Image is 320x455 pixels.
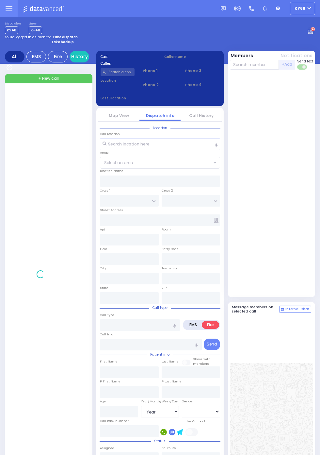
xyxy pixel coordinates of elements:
input: Search location here [100,139,220,150]
small: Share with [193,357,211,361]
label: Cross 2 [162,188,173,193]
div: Year/Month/Week/Day [141,399,179,404]
span: ky68 [295,6,305,11]
label: Location [101,78,135,83]
strong: Take backup [51,40,74,44]
label: Cad: [101,54,156,59]
label: P First Name [100,379,120,384]
label: Apt [100,227,105,232]
label: Room [162,227,171,232]
span: Phone 3 [185,68,219,74]
label: P Last Name [162,379,182,384]
span: members [193,362,209,366]
img: comment-alt.png [281,308,284,312]
span: Send text [297,59,313,64]
span: Other building occupants [214,218,218,223]
span: Location [150,126,170,130]
label: Gender [182,399,194,404]
button: Members [231,52,253,59]
label: Call back number [100,419,129,423]
label: Call Type [100,313,114,317]
label: Assigned [100,446,114,450]
label: Caller: [101,61,156,66]
input: Search a contact [101,68,135,76]
label: City [100,266,106,271]
label: Lines [29,22,42,26]
span: Select an area [104,160,133,166]
label: Call Info [100,332,113,337]
label: First Name [100,359,118,364]
span: Phone 4 [185,82,219,88]
button: Internal Chat [279,306,311,313]
label: Areas [100,150,109,155]
label: Fire [202,321,219,329]
img: message.svg [221,6,226,11]
label: EMS [184,321,202,329]
label: Call Location [100,132,120,136]
span: KY40 [5,26,18,34]
span: Patient info [147,352,173,357]
label: Turn off text [297,64,308,70]
label: Cross 1 [100,188,110,193]
label: Caller name [164,54,220,59]
span: You're logged in as monitor. [5,35,52,40]
h5: Message members on selected call [232,305,280,313]
button: Notifications [280,52,312,59]
div: EMS [26,51,46,62]
label: Age [100,399,106,404]
label: Floor [100,247,107,251]
label: Last 3 location [101,96,160,101]
label: Entry Code [162,247,179,251]
div: Fire [48,51,68,62]
div: All [5,51,24,62]
label: Last Name [162,359,179,364]
span: + New call [38,76,59,81]
strong: Take dispatch [53,35,78,40]
span: Internal Chat [285,307,310,312]
a: History [70,51,89,62]
label: State [100,286,108,290]
button: ky68 [290,2,315,15]
img: Logo [23,5,66,13]
label: Street Address [100,208,123,212]
label: Location Name [100,169,123,173]
label: ZIP [162,286,167,290]
span: Status [151,439,169,444]
a: Dispatch info [146,113,174,118]
a: Map View [109,113,129,118]
a: Call History [189,113,214,118]
label: Dispatcher [5,22,21,26]
span: Phone 2 [143,82,177,88]
span: K-40 [29,26,42,34]
label: Township [162,266,177,271]
button: Send [204,339,220,350]
label: Use Callback [185,419,206,424]
span: Call type [149,305,171,310]
input: Search member [230,60,279,70]
span: Phone 1 [143,68,177,74]
label: En Route [162,446,176,450]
